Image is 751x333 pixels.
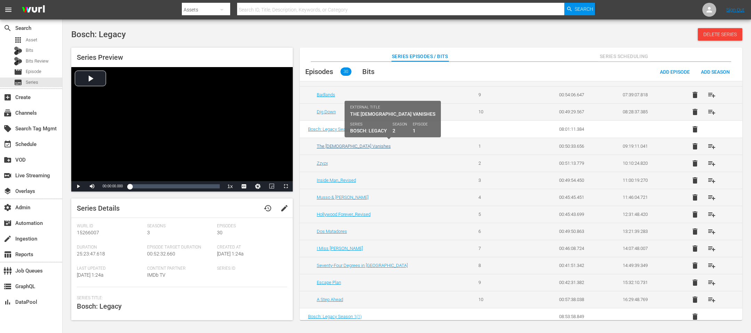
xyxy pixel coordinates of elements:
[551,189,615,206] td: 00:45:45.451
[614,86,678,103] td: 07:39:07.818
[340,67,352,76] span: 30
[362,67,374,76] span: Bits
[687,155,703,172] button: delete
[691,142,699,151] span: delete
[551,86,615,103] td: 00:54:06.647
[14,68,22,76] span: Episode
[614,274,678,291] td: 15:32:10.731
[392,52,448,61] span: Series Episodes / Bits
[26,68,41,75] span: Episode
[470,172,534,189] td: 3
[470,240,534,257] td: 7
[71,30,126,39] span: Bosch: Legacy
[691,176,699,185] span: delete
[317,161,328,166] a: Zzyzx
[691,159,699,168] span: delete
[251,181,265,192] button: Jump To Time
[77,245,144,250] span: Duration
[77,230,99,235] span: 15266007
[708,91,716,99] span: playlist_add
[217,224,284,229] span: Episodes
[3,235,12,243] span: Ingestion
[470,189,534,206] td: 4
[614,172,678,189] td: 11:00:19.270
[695,65,735,78] button: Add Season
[130,184,219,188] div: Progress Bar
[470,155,534,172] td: 2
[77,320,284,325] span: Description:
[703,257,720,274] button: playlist_add
[708,108,716,116] span: playlist_add
[77,53,123,62] span: Series Preview
[708,176,716,185] span: playlist_add
[317,229,347,234] a: Dos Matadores
[14,78,22,87] span: Series
[3,187,12,195] span: Overlays
[703,172,720,189] button: playlist_add
[26,58,49,65] span: Bits Review
[217,230,223,235] span: 30
[698,28,742,41] button: Delete Series
[703,206,720,223] button: playlist_add
[71,181,85,192] button: Play
[259,200,276,217] button: history
[551,223,615,240] td: 00:49:50.863
[317,109,336,114] a: Dig Down
[703,189,720,206] button: playlist_add
[614,291,678,308] td: 16:29:48.769
[470,257,534,274] td: 8
[317,92,335,97] a: Badlands
[551,121,615,138] td: 08:01:11.384
[691,227,699,236] span: delete
[687,240,703,257] button: delete
[687,87,703,103] button: delete
[551,274,615,291] td: 00:42:31.382
[703,138,720,155] button: playlist_add
[687,138,703,155] button: delete
[687,291,703,308] button: delete
[614,138,678,155] td: 09:19:11.041
[703,104,720,120] button: playlist_add
[3,219,12,227] span: Automation
[687,121,703,138] button: delete
[3,124,12,133] span: Search Tag Mgmt
[26,36,37,43] span: Asset
[708,244,716,253] span: playlist_add
[17,2,50,18] img: ans4CAIJ8jUAAAAAAAAAAAAAAAAAAAAAAAAgQb4GAAAAAAAAAAAAAAAAAAAAAAAAJMjXAAAAAAAAAAAAAAAAAAAAAAAAgAT5G...
[217,251,244,257] span: [DATE] 1:24a
[3,24,12,32] span: Search
[551,206,615,223] td: 00:45:43.699
[614,103,678,120] td: 08:28:37.385
[237,181,251,192] button: Captions
[317,246,363,251] a: I Miss [PERSON_NAME]
[77,204,120,212] span: Series Details
[687,104,703,120] button: delete
[470,206,534,223] td: 5
[14,47,22,55] div: Bits
[470,103,534,120] td: 10
[687,206,703,223] button: delete
[317,178,356,183] a: Inside Man_Revised
[147,230,150,235] span: 3
[614,206,678,223] td: 12:31:48.420
[3,298,12,306] span: DataPool
[3,156,12,164] span: VOD
[708,295,716,304] span: playlist_add
[691,125,699,133] span: delete
[691,91,699,99] span: delete
[551,172,615,189] td: 00:49:54.450
[708,278,716,287] span: playlist_add
[687,308,703,325] button: delete
[308,127,362,132] span: Bosch: Legacy Season 2 ( 2 )
[265,181,279,192] button: Picture-in-Picture
[703,240,720,257] button: playlist_add
[726,7,744,13] a: Sign Out
[223,181,237,192] button: Playback Rate
[687,274,703,291] button: delete
[614,189,678,206] td: 11:46:04.721
[703,274,720,291] button: playlist_add
[687,189,703,206] button: delete
[279,181,293,192] button: Fullscreen
[317,144,391,149] a: The [DEMOGRAPHIC_DATA] Vanishes
[14,57,22,65] div: Bits Review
